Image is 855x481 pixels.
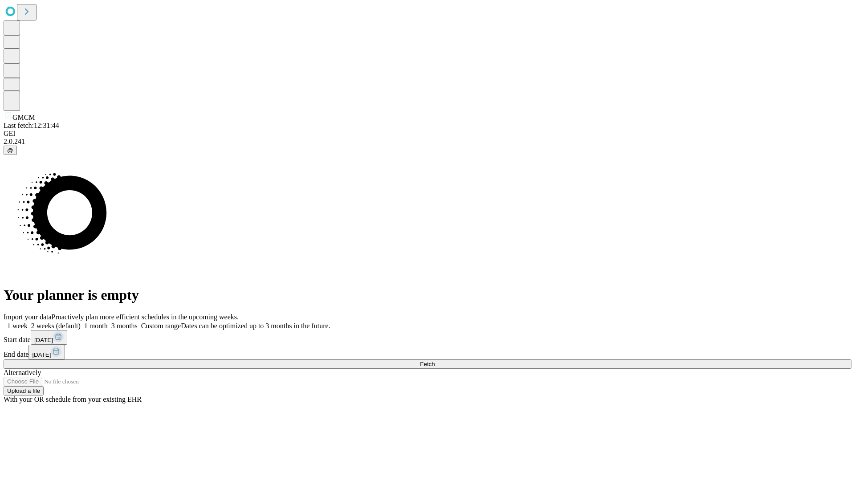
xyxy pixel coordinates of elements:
[4,287,851,303] h1: Your planner is empty
[7,322,28,330] span: 1 week
[4,146,17,155] button: @
[4,345,851,359] div: End date
[7,147,13,154] span: @
[31,330,67,345] button: [DATE]
[28,345,65,359] button: [DATE]
[4,138,851,146] div: 2.0.241
[4,386,44,395] button: Upload a file
[141,322,181,330] span: Custom range
[4,313,52,321] span: Import your data
[34,337,53,343] span: [DATE]
[4,359,851,369] button: Fetch
[111,322,138,330] span: 3 months
[32,351,51,358] span: [DATE]
[181,322,330,330] span: Dates can be optimized up to 3 months in the future.
[420,361,435,367] span: Fetch
[31,322,81,330] span: 2 weeks (default)
[4,122,59,129] span: Last fetch: 12:31:44
[84,322,108,330] span: 1 month
[4,395,142,403] span: With your OR schedule from your existing EHR
[4,369,41,376] span: Alternatively
[4,130,851,138] div: GEI
[52,313,239,321] span: Proactively plan more efficient schedules in the upcoming weeks.
[12,114,35,121] span: GMCM
[4,330,851,345] div: Start date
